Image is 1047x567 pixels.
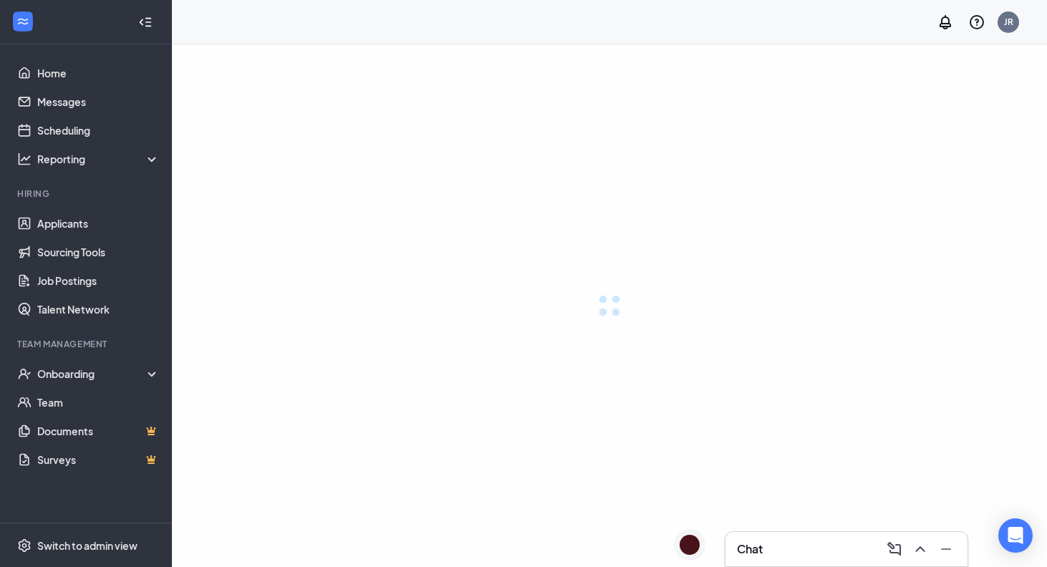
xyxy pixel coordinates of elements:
[37,116,160,145] a: Scheduling
[1004,16,1013,28] div: JR
[37,445,160,474] a: SurveysCrown
[37,367,160,381] div: Onboarding
[17,338,157,350] div: Team Management
[37,388,160,417] a: Team
[998,518,1033,553] div: Open Intercom Messenger
[37,295,160,324] a: Talent Network
[17,152,32,166] svg: Analysis
[937,14,954,31] svg: Notifications
[37,417,160,445] a: DocumentsCrown
[16,14,30,29] svg: WorkstreamLogo
[968,14,985,31] svg: QuestionInfo
[17,367,32,381] svg: UserCheck
[933,538,956,561] button: Minimize
[37,209,160,238] a: Applicants
[37,538,137,553] div: Switch to admin view
[37,238,160,266] a: Sourcing Tools
[37,266,160,295] a: Job Postings
[37,152,160,166] div: Reporting
[17,188,157,200] div: Hiring
[907,538,930,561] button: ChevronUp
[912,541,929,558] svg: ChevronUp
[882,538,904,561] button: ComposeMessage
[37,59,160,87] a: Home
[886,541,903,558] svg: ComposeMessage
[737,541,763,557] h3: Chat
[138,15,153,29] svg: Collapse
[937,541,955,558] svg: Minimize
[37,87,160,116] a: Messages
[17,538,32,553] svg: Settings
